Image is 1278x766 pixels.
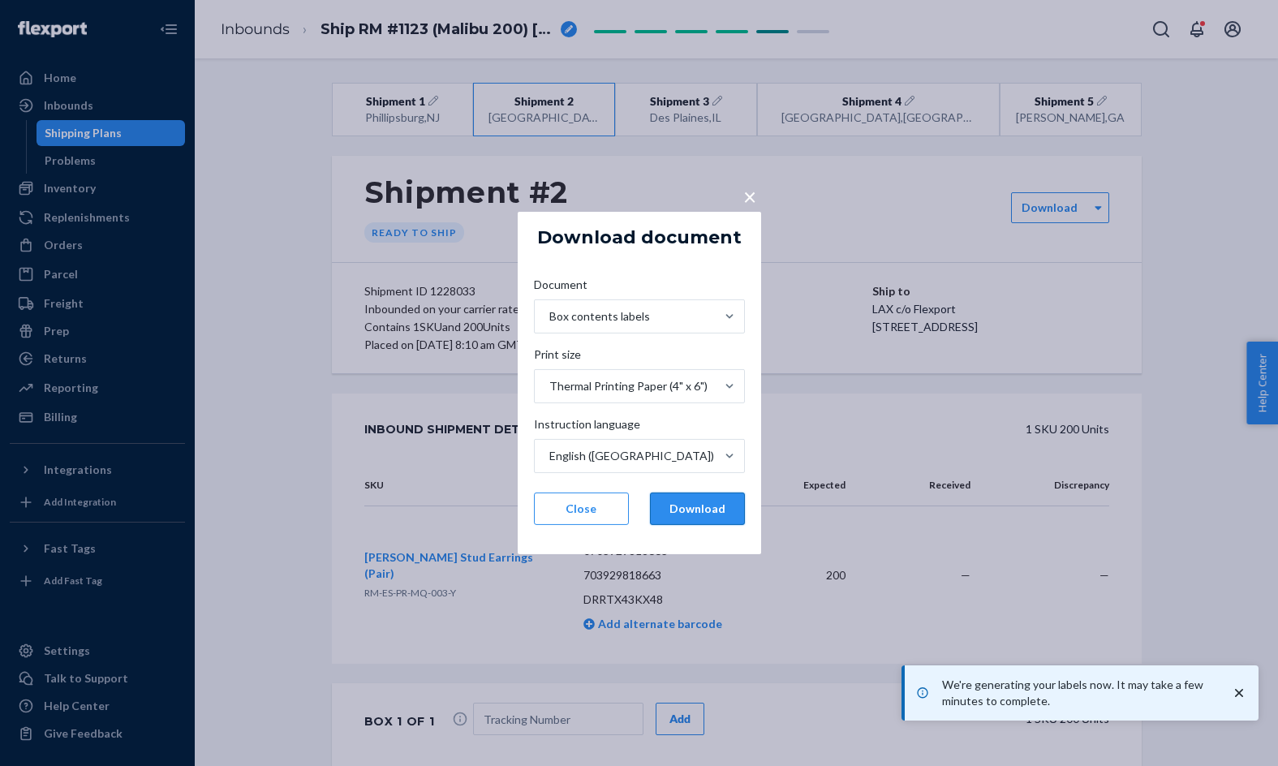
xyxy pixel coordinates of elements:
[1231,685,1247,701] svg: close toast
[548,308,549,325] input: DocumentBox contents labels
[650,493,745,525] button: Download
[549,448,714,464] div: English ([GEOGRAPHIC_DATA])
[548,448,549,464] input: Instruction languageEnglish ([GEOGRAPHIC_DATA])
[534,346,581,369] span: Print size
[534,277,587,299] span: Document
[743,183,756,210] span: ×
[548,378,549,394] input: Print sizeThermal Printing Paper (4" x 6")
[549,378,708,394] div: Thermal Printing Paper (4" x 6")
[942,677,1215,709] p: We're generating your labels now. It may take a few minutes to complete.
[549,308,650,325] div: Box contents labels
[537,228,742,247] h5: Download document
[534,416,640,439] span: Instruction language
[534,493,629,525] button: Close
